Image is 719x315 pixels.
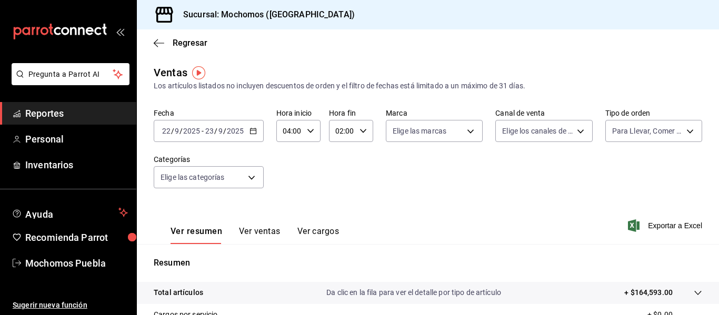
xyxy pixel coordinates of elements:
button: Pregunta a Parrot AI [12,63,129,85]
button: Regresar [154,38,207,48]
label: Hora fin [329,109,373,117]
button: Ver ventas [239,226,281,244]
span: Inventarios [25,158,128,172]
label: Categorías [154,156,264,163]
span: / [179,127,183,135]
input: -- [174,127,179,135]
button: open_drawer_menu [116,27,124,36]
label: Canal de venta [495,109,592,117]
a: Pregunta a Parrot AI [7,76,129,87]
button: Exportar a Excel [630,219,702,232]
div: Ventas [154,65,187,80]
span: / [214,127,217,135]
p: Total artículos [154,287,203,298]
p: Da clic en la fila para ver el detalle por tipo de artículo [326,287,501,298]
input: -- [162,127,171,135]
input: ---- [226,127,244,135]
div: Los artículos listados no incluyen descuentos de orden y el filtro de fechas está limitado a un m... [154,80,702,92]
input: ---- [183,127,201,135]
label: Marca [386,109,483,117]
img: Tooltip marker [192,66,205,79]
span: / [171,127,174,135]
span: Regresar [173,38,207,48]
span: / [223,127,226,135]
span: Personal [25,132,128,146]
span: Reportes [25,106,128,120]
label: Tipo de orden [605,109,702,117]
h3: Sucursal: Mochomos ([GEOGRAPHIC_DATA]) [175,8,355,21]
span: Elige los canales de venta [502,126,573,136]
span: Pregunta a Parrot AI [28,69,113,80]
button: Ver resumen [171,226,222,244]
label: Fecha [154,109,264,117]
span: Elige las marcas [393,126,446,136]
span: Mochomos Puebla [25,256,128,270]
span: Sugerir nueva función [13,300,128,311]
span: Elige las categorías [161,172,225,182]
p: Resumen [154,257,702,269]
div: navigation tabs [171,226,339,244]
input: -- [218,127,223,135]
label: Hora inicio [276,109,321,117]
span: Ayuda [25,206,114,219]
button: Ver cargos [297,226,339,244]
span: Para Llevar, Comer Aqui, Externo [612,126,683,136]
span: Recomienda Parrot [25,230,128,245]
span: - [202,127,204,135]
p: + $164,593.00 [624,287,673,298]
input: -- [205,127,214,135]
